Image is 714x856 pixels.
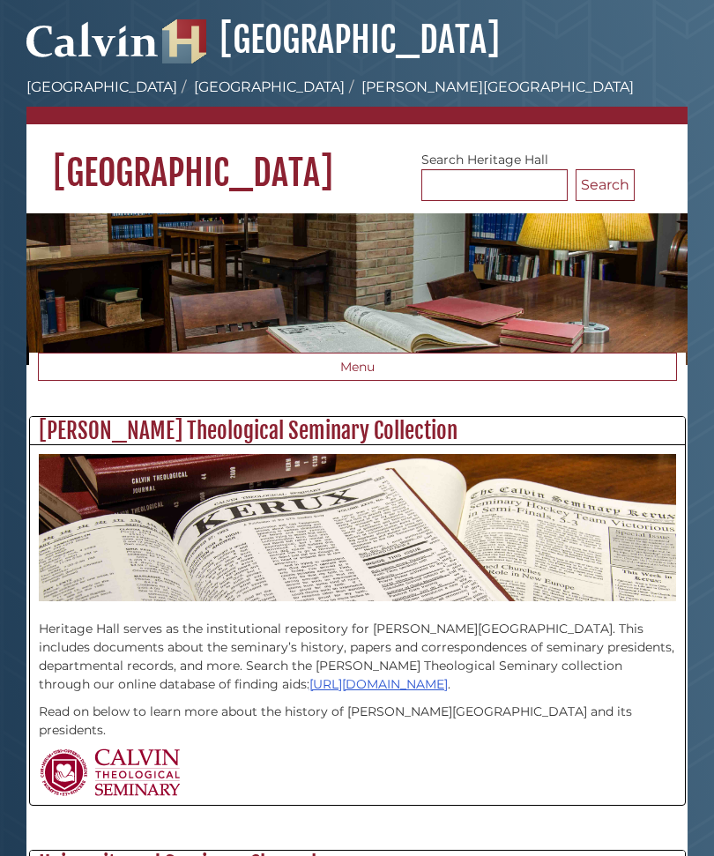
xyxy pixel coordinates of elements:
[26,77,688,124] nav: breadcrumb
[345,77,634,98] li: [PERSON_NAME][GEOGRAPHIC_DATA]
[309,676,448,692] a: [URL][DOMAIN_NAME]
[26,41,159,56] a: Calvin University
[39,454,676,600] img: Calvin Theological Seminary Kerux
[30,417,685,445] h2: [PERSON_NAME] Theological Seminary Collection
[26,124,688,195] h1: [GEOGRAPHIC_DATA]
[162,18,500,62] a: [GEOGRAPHIC_DATA]
[162,19,206,63] img: Hekman Library Logo
[26,14,159,63] img: Calvin
[194,78,345,95] a: [GEOGRAPHIC_DATA]
[26,78,177,95] a: [GEOGRAPHIC_DATA]
[39,703,676,740] p: Read on below to learn more about the history of [PERSON_NAME][GEOGRAPHIC_DATA] and its presidents.
[39,748,182,796] img: Calvin Theological Seminary
[576,169,635,201] button: Search
[39,601,676,694] p: Heritage Hall serves as the institutional repository for [PERSON_NAME][GEOGRAPHIC_DATA]. This inc...
[38,353,677,381] button: Menu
